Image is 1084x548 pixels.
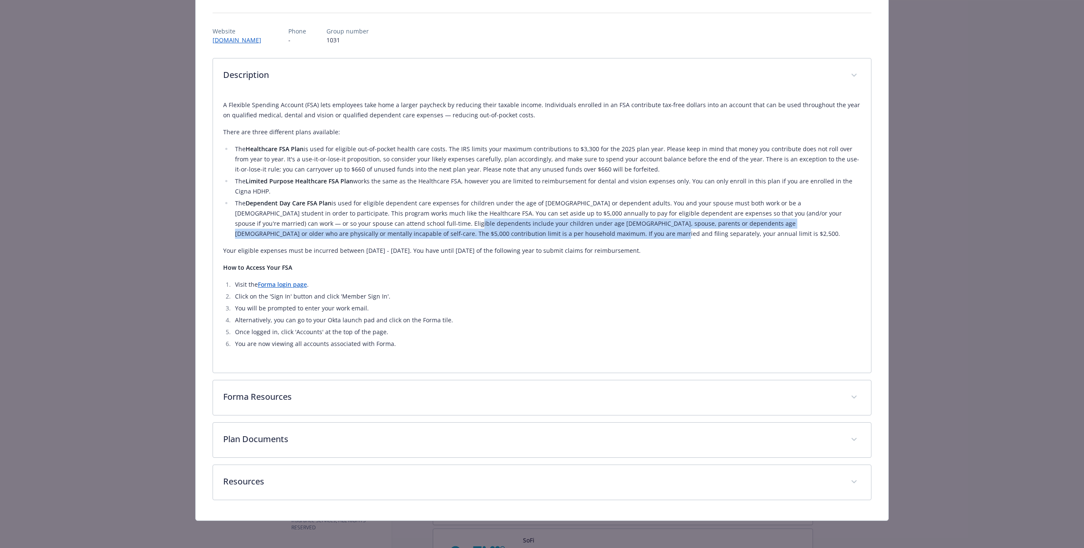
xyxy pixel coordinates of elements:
[213,36,268,44] a: [DOMAIN_NAME]
[223,100,861,120] p: A Flexible Spending Account (FSA) lets employees take home a larger paycheck by reducing their ta...
[223,127,861,137] p: There are three different plans available:
[232,291,861,302] li: Click on the 'Sign In' button and click 'Member Sign In'.
[223,475,841,488] p: Resources
[223,69,841,81] p: Description
[246,199,332,207] strong: Dependent Day Care FSA Plan
[326,27,369,36] p: Group number
[288,36,306,44] p: -
[246,177,353,185] strong: Limited Purpose Healthcare FSA Plan
[232,198,861,239] li: The is used for eligible dependent care expenses for children under the age of [DEMOGRAPHIC_DATA]...
[213,93,871,373] div: Description
[213,465,871,500] div: Resources
[213,423,871,457] div: Plan Documents
[232,339,861,349] li: You are now viewing all accounts associated with Forma.
[232,280,861,290] li: Visit the .
[258,280,307,288] a: Forma login page
[223,390,841,403] p: Forma Resources
[232,315,861,325] li: Alternatively, you can go to your Okta launch pad and click on the Forma tile.
[232,327,861,337] li: Once logged in, click 'Accounts' at the top of the page.
[232,303,861,313] li: You will be prompted to enter your work email.
[223,246,861,256] p: Your eligible expenses must be incurred between [DATE] - [DATE]. You have until [DATE] of the fol...
[223,433,841,446] p: Plan Documents
[223,263,292,271] strong: How to Access Your FSA
[232,176,861,197] li: The works the same as the Healthcare FSA, however you are limited to reimbursement for dental and...
[213,58,871,93] div: Description
[288,27,306,36] p: Phone
[232,144,861,174] li: The is used for eligible out-of-pocket health care costs. The IRS limits your maximum contributio...
[213,380,871,415] div: Forma Resources
[246,145,304,153] strong: Healthcare FSA Plan
[213,27,268,36] p: Website
[326,36,369,44] p: 1031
